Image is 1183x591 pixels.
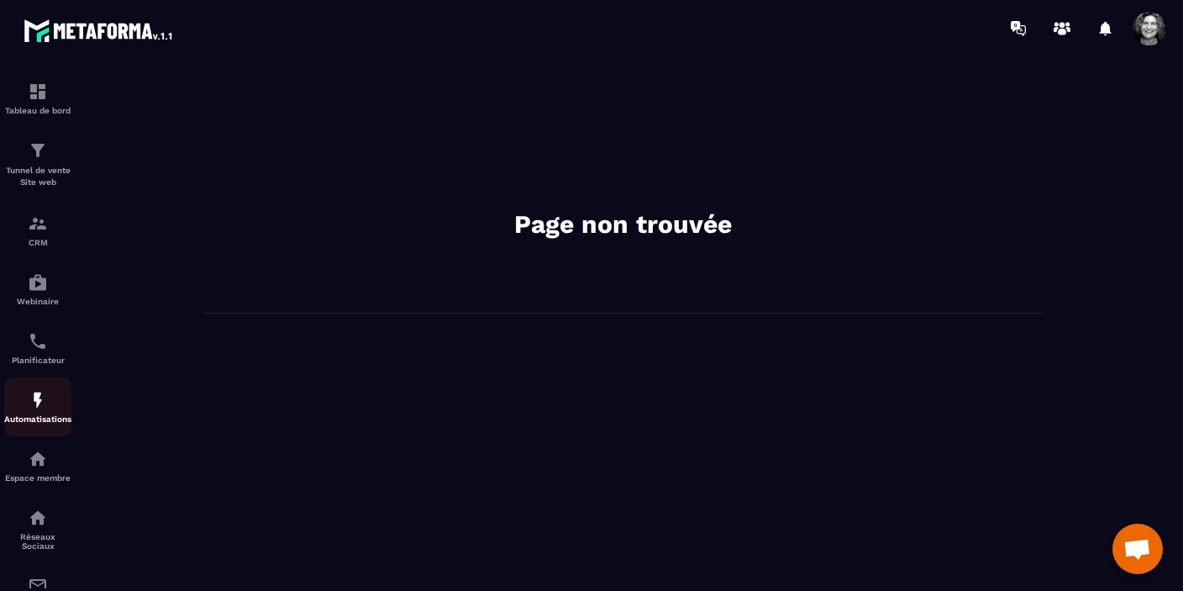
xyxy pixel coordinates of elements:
[28,140,48,161] img: formation
[4,473,71,483] p: Espace membre
[4,106,71,115] p: Tableau de bord
[28,82,48,102] img: formation
[28,390,48,410] img: automations
[4,356,71,365] p: Planificateur
[28,331,48,351] img: scheduler
[4,165,71,188] p: Tunnel de vente Site web
[28,508,48,528] img: social-network
[28,449,48,469] img: automations
[371,208,875,241] h2: Page non trouvée
[4,201,71,260] a: formationformationCRM
[4,297,71,306] p: Webinaire
[4,319,71,377] a: schedulerschedulerPlanificateur
[4,436,71,495] a: automationsautomationsEspace membre
[4,414,71,424] p: Automatisations
[4,69,71,128] a: formationformationTableau de bord
[24,15,175,45] img: logo
[4,377,71,436] a: automationsautomationsAutomatisations
[4,128,71,201] a: formationformationTunnel de vente Site web
[4,532,71,551] p: Réseaux Sociaux
[28,214,48,234] img: formation
[4,238,71,247] p: CRM
[1112,524,1163,574] div: Ouvrir le chat
[4,495,71,563] a: social-networksocial-networkRéseaux Sociaux
[4,260,71,319] a: automationsautomationsWebinaire
[28,272,48,293] img: automations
